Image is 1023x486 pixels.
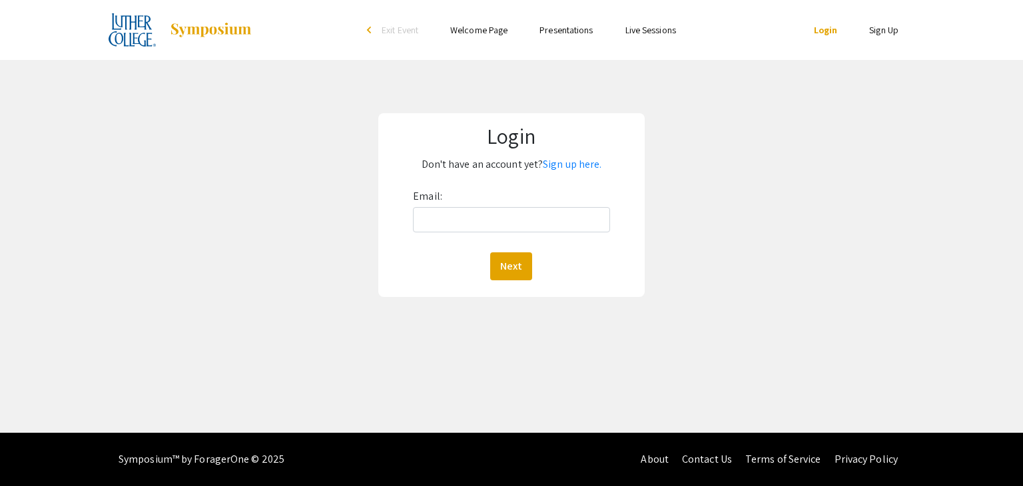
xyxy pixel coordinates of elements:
a: 2025 Experiential Learning Showcase [109,13,252,47]
a: Presentations [539,24,593,36]
div: Symposium™ by ForagerOne © 2025 [119,433,284,486]
a: Live Sessions [625,24,676,36]
a: Privacy Policy [835,452,898,466]
p: Don't have an account yet? [388,154,634,175]
img: 2025 Experiential Learning Showcase [109,13,156,47]
button: Next [490,252,532,280]
iframe: Chat [10,426,57,476]
a: Welcome Page [450,24,508,36]
a: Terms of Service [745,452,821,466]
label: Email: [413,186,442,207]
h1: Login [388,123,634,148]
div: arrow_back_ios [367,26,375,34]
span: Exit Event [382,24,418,36]
img: Symposium by ForagerOne [169,22,252,38]
a: Sign Up [869,24,898,36]
a: About [641,452,669,466]
a: Login [814,24,838,36]
a: Sign up here. [543,157,601,171]
a: Contact Us [682,452,732,466]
